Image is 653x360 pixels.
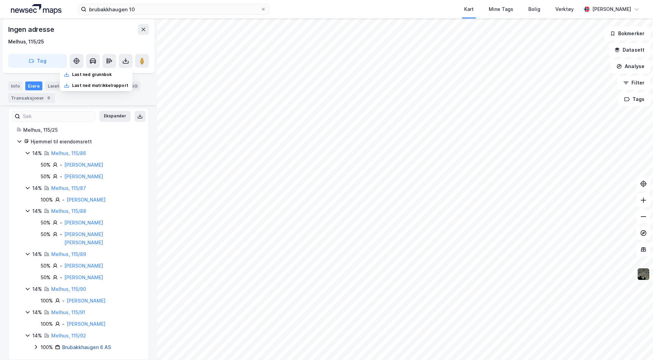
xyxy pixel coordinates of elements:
button: Tags [619,92,650,106]
div: - [60,273,62,282]
div: [PERSON_NAME] [592,5,631,13]
div: Melhus, 115/25 [8,38,44,46]
img: logo.a4113a55bc3d86da70a041830d287a7e.svg [11,4,61,14]
iframe: Chat Widget [619,327,653,360]
div: 100% [41,297,53,305]
div: Ingen adresse [8,24,55,35]
div: 14% [32,207,42,215]
a: Melhus, 115/87 [51,185,86,191]
div: 100% [41,196,53,204]
div: Mine Tags [489,5,513,13]
div: - [60,262,62,270]
a: [PERSON_NAME] [64,263,103,269]
div: 14% [32,285,42,293]
div: Last ned grunnbok [72,72,112,77]
div: 100% [41,320,53,328]
a: [PERSON_NAME] [67,298,106,304]
div: - [62,297,65,305]
div: 14% [32,308,42,317]
div: 6 [45,94,52,101]
button: Ekspander [99,111,130,122]
div: Hjemmel til eiendomsrett [31,138,140,146]
button: Filter [617,76,650,90]
div: - [60,230,62,239]
div: - [62,196,65,204]
div: 14% [32,149,42,157]
div: 50% [41,172,51,181]
div: - [60,219,62,227]
a: [PERSON_NAME] [67,197,106,203]
div: - [62,320,65,328]
input: Søk [20,111,95,121]
div: Verktøy [555,5,574,13]
a: [PERSON_NAME] [67,321,106,327]
div: 50% [41,219,51,227]
div: Melhus, 115/25 [23,126,140,134]
button: Datasett [609,43,650,57]
a: Melhus, 115/91 [51,309,85,315]
div: 50% [41,161,51,169]
a: Melhus, 115/90 [51,286,86,292]
input: Søk på adresse, matrikkel, gårdeiere, leietakere eller personer [86,4,261,14]
div: ESG [126,81,140,90]
div: Kart [464,5,474,13]
a: Brubakkhaugen 6 AS [62,344,111,350]
a: [PERSON_NAME] [64,173,103,179]
a: Melhus, 115/88 [51,208,86,214]
img: 9k= [637,268,650,281]
button: Tag [8,54,67,68]
div: Transaksjoner [8,93,55,103]
div: 50% [41,230,51,239]
a: [PERSON_NAME] [64,162,103,168]
div: 50% [41,262,51,270]
a: [PERSON_NAME] [PERSON_NAME] [64,231,103,245]
a: Melhus, 115/86 [51,150,86,156]
button: Bokmerker [604,27,650,40]
div: 100% [41,343,53,351]
div: 14% [32,184,42,192]
div: Bolig [528,5,540,13]
div: Eiere [25,81,42,90]
div: Kontrollprogram for chat [619,327,653,360]
div: - [60,161,62,169]
a: [PERSON_NAME] [64,274,103,280]
div: - [60,172,62,181]
button: Analyse [611,60,650,73]
div: Info [8,81,23,90]
div: Last ned matrikkelrapport [72,83,128,88]
a: Melhus, 115/89 [51,251,86,257]
div: 50% [41,273,51,282]
div: Leietakere [45,81,75,90]
div: 14% [32,332,42,340]
div: 14% [32,250,42,258]
a: Melhus, 115/92 [51,333,86,338]
a: [PERSON_NAME] [64,220,103,226]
